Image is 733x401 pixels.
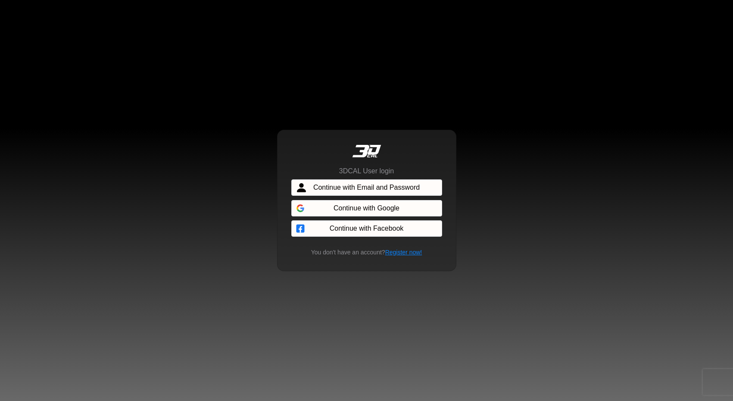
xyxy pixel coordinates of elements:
[306,248,427,257] small: You don't have an account?
[313,182,420,193] span: Continue with Email and Password
[330,223,404,234] span: Continue with Facebook
[291,179,442,196] button: Continue with Email and Password
[385,249,422,256] a: Register now!
[313,204,437,214] span: Continue with Google
[291,220,442,237] button: Continue with Facebook
[339,167,394,175] h6: 3DCAL User login
[291,200,442,217] div: Continue with Google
